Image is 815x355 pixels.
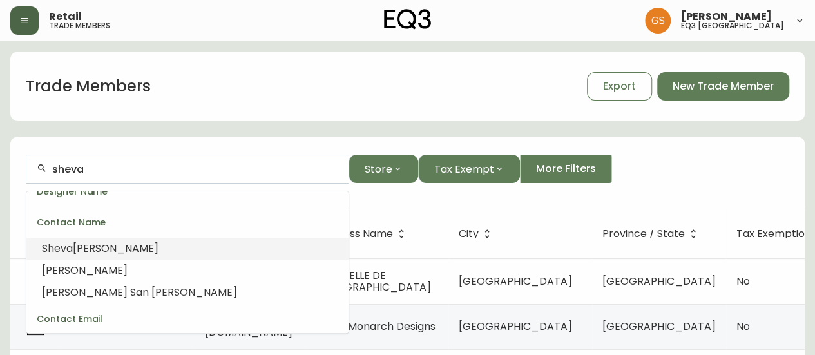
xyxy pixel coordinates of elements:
span: Store [365,161,392,177]
h5: eq3 [GEOGRAPHIC_DATA] [681,22,784,30]
span: Business Name [318,230,393,238]
span: New Trade Member [673,79,774,93]
h5: trade members [49,22,110,30]
span: [GEOGRAPHIC_DATA] [459,274,572,289]
div: Contact Email [26,303,349,334]
span: Sheva [42,241,73,256]
span: [PERSON_NAME] [73,241,158,256]
span: Tax Exempt [434,161,494,177]
span: Business Name [318,228,410,240]
span: Tax Exemption [736,230,811,238]
span: CITADELLE DE [GEOGRAPHIC_DATA] [318,268,431,294]
span: City [459,230,479,238]
span: [GEOGRAPHIC_DATA] [602,319,716,334]
span: No [736,319,750,334]
span: Royal Monarch Designs [318,319,436,334]
img: logo [384,9,432,30]
img: 6b403d9c54a9a0c30f681d41f5fc2571 [645,8,671,34]
span: No [736,274,750,289]
span: [PERSON_NAME] [681,12,772,22]
button: New Trade Member [657,72,789,101]
span: Province / State [602,230,685,238]
span: [PERSON_NAME] San [PERSON_NAME] [42,285,237,300]
span: Retail [49,12,82,22]
input: Search [52,163,338,175]
button: Export [587,72,652,101]
span: Export [603,79,636,93]
button: More Filters [520,155,612,183]
span: Province / State [602,228,702,240]
span: [GEOGRAPHIC_DATA] [459,319,572,334]
div: Designer Name [26,176,349,207]
div: Contact Name [26,207,349,238]
button: Tax Exempt [418,155,520,183]
span: City [459,228,495,240]
span: [PERSON_NAME] [42,263,128,278]
h1: Trade Members [26,75,151,97]
span: More Filters [536,162,596,176]
span: [GEOGRAPHIC_DATA] [602,274,716,289]
button: Store [349,155,418,183]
